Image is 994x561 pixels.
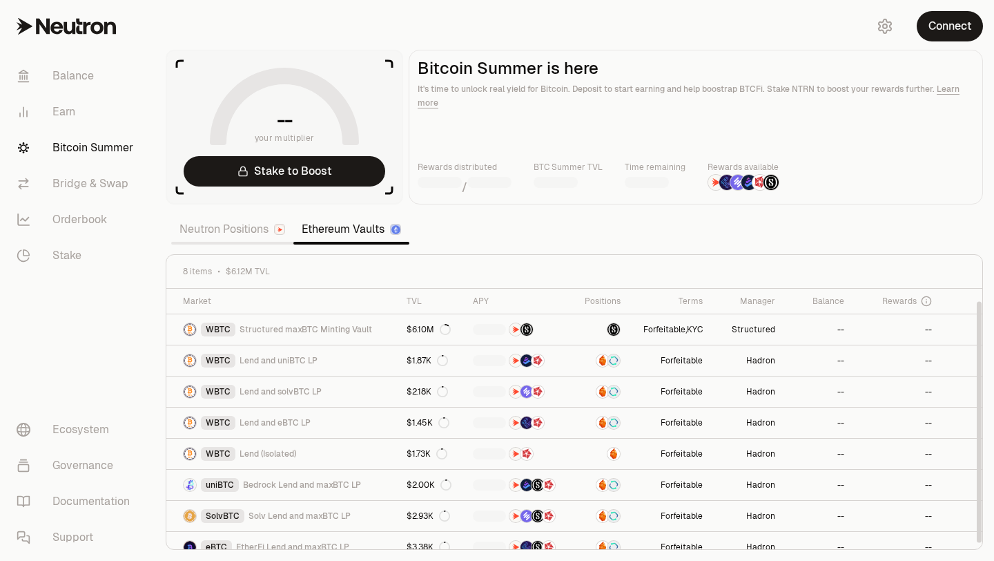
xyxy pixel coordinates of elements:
button: AmberSupervault [581,540,621,554]
a: -- [783,314,852,345]
span: EtherFi Lend and maxBTC LP [236,542,349,553]
button: AmberSupervault [581,478,621,492]
a: maxBTC [572,314,629,345]
button: NTRNSolv PointsStructured PointsMars Fragments [473,509,564,523]
img: Mars Fragments [543,541,555,553]
img: Amber [596,386,609,398]
img: Amber [596,479,609,491]
img: Structured Points [520,323,533,336]
img: eBTC Logo [184,541,196,553]
img: Structured Points [763,175,779,190]
img: NTRN [509,386,522,398]
button: AmberSupervault [581,509,621,523]
a: WBTC LogoWBTCLend (Isolated) [166,439,398,469]
img: SolvBTC Logo [184,510,196,522]
img: Structured Points [532,510,544,522]
div: $6.10M [407,324,451,335]
a: Amber [572,439,629,469]
img: uniBTC Logo [184,479,196,491]
img: Mars Fragments [532,386,544,398]
a: WBTC LogoWBTCLend and solvBTC LP [166,377,398,407]
a: $1.45K [398,408,465,438]
button: NTRNEtherFi PointsMars Fragments [473,416,564,430]
a: -- [852,345,941,376]
button: Connect [917,11,983,41]
button: Forfeitable [661,479,703,491]
a: AmberSupervault [572,408,629,438]
a: Documentation [6,484,149,520]
a: AmberSupervault [572,345,629,376]
img: Structured Points [532,541,544,553]
img: Structured Points [532,479,544,491]
span: Lend and eBTC LP [240,417,311,428]
div: WBTC [201,385,235,399]
img: NTRN [509,448,522,460]
a: SolvBTC LogoSolvBTCSolv Lend and maxBTC LP [166,501,398,531]
a: WBTC LogoWBTCLend and eBTC LP [166,408,398,438]
img: Amber [596,354,609,367]
div: $2.00K [407,479,451,491]
img: Bedrock Diamonds [520,354,533,367]
img: Amber [596,417,609,429]
img: Mars Fragments [532,417,544,429]
div: WBTC [201,323,235,336]
a: $1.87K [398,345,465,376]
button: NTRNMars Fragments [473,447,564,461]
div: $1.45K [407,417,449,428]
a: -- [783,345,852,376]
button: maxBTC [581,323,621,336]
div: WBTC [201,416,235,430]
span: Lend and solvBTC LP [240,386,322,397]
img: Mars Fragments [543,479,555,491]
a: Forfeitable [629,439,711,469]
div: uniBTC [201,478,239,492]
img: Supervault [607,541,620,553]
img: WBTC Logo [184,448,196,460]
img: NTRN [509,479,522,491]
img: EtherFi Points [520,417,533,429]
a: WBTC LogoWBTCLend and uniBTC LP [166,345,398,376]
a: -- [783,501,852,531]
p: Rewards available [708,160,779,174]
img: WBTC Logo [184,386,196,398]
div: TVL [407,296,456,307]
button: NTRNBedrock DiamondsMars Fragments [473,354,564,368]
img: Supervault [607,479,620,491]
img: Amber [596,510,609,522]
a: Forfeitable,KYC [629,314,711,345]
button: Forfeitable [661,511,703,522]
img: NTRN [509,354,522,367]
a: $2.00K [398,470,465,500]
a: AmberSupervault [572,470,629,500]
div: WBTC [201,447,235,461]
a: -- [852,408,941,438]
a: AmberSupervault [572,501,629,531]
a: Forfeitable [629,377,711,407]
span: 8 items [183,266,212,277]
span: Solv Lend and maxBTC LP [248,511,351,522]
div: Positions [581,296,621,307]
button: Forfeitable [661,448,703,459]
img: NTRN [509,510,522,522]
img: Supervault [607,386,620,398]
a: Forfeitable [629,408,711,438]
img: maxBTC [607,323,620,336]
a: Ecosystem [6,412,149,448]
div: Balance [792,296,844,307]
a: WBTC LogoWBTCStructured maxBTC Minting Vault [166,314,398,345]
img: Supervault [607,354,620,367]
span: your multiplier [255,131,315,145]
img: WBTC Logo [184,323,196,336]
div: $3.38K [407,542,450,553]
a: NTRNEtherFi PointsMars Fragments [465,408,572,438]
a: -- [783,439,852,469]
a: Structured [711,314,783,345]
a: Orderbook [6,202,149,238]
div: / [418,174,511,196]
a: -- [852,439,941,469]
button: NTRNBedrock DiamondsStructured PointsMars Fragments [473,478,564,492]
a: NTRNBedrock DiamondsMars Fragments [465,345,572,376]
img: NTRN [708,175,723,190]
button: AmberSupervault [581,416,621,430]
button: NTRNStructured Points [473,323,564,336]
